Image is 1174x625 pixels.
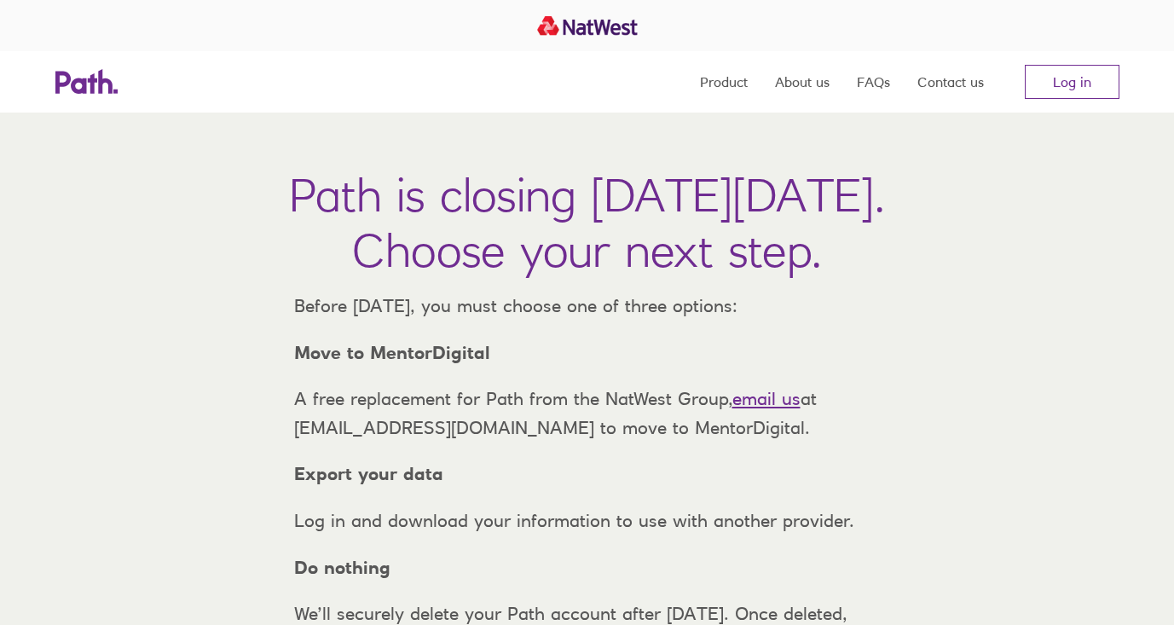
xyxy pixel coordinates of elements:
[280,292,894,321] p: Before [DATE], you must choose one of three options:
[294,557,390,578] strong: Do nothing
[732,388,801,409] a: email us
[700,51,748,113] a: Product
[775,51,830,113] a: About us
[1025,65,1119,99] a: Log in
[289,167,885,278] h1: Path is closing [DATE][DATE]. Choose your next step.
[280,506,894,535] p: Log in and download your information to use with another provider.
[280,385,894,442] p: A free replacement for Path from the NatWest Group, at [EMAIL_ADDRESS][DOMAIN_NAME] to move to Me...
[857,51,890,113] a: FAQs
[294,342,490,363] strong: Move to MentorDigital
[917,51,984,113] a: Contact us
[294,463,443,484] strong: Export your data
